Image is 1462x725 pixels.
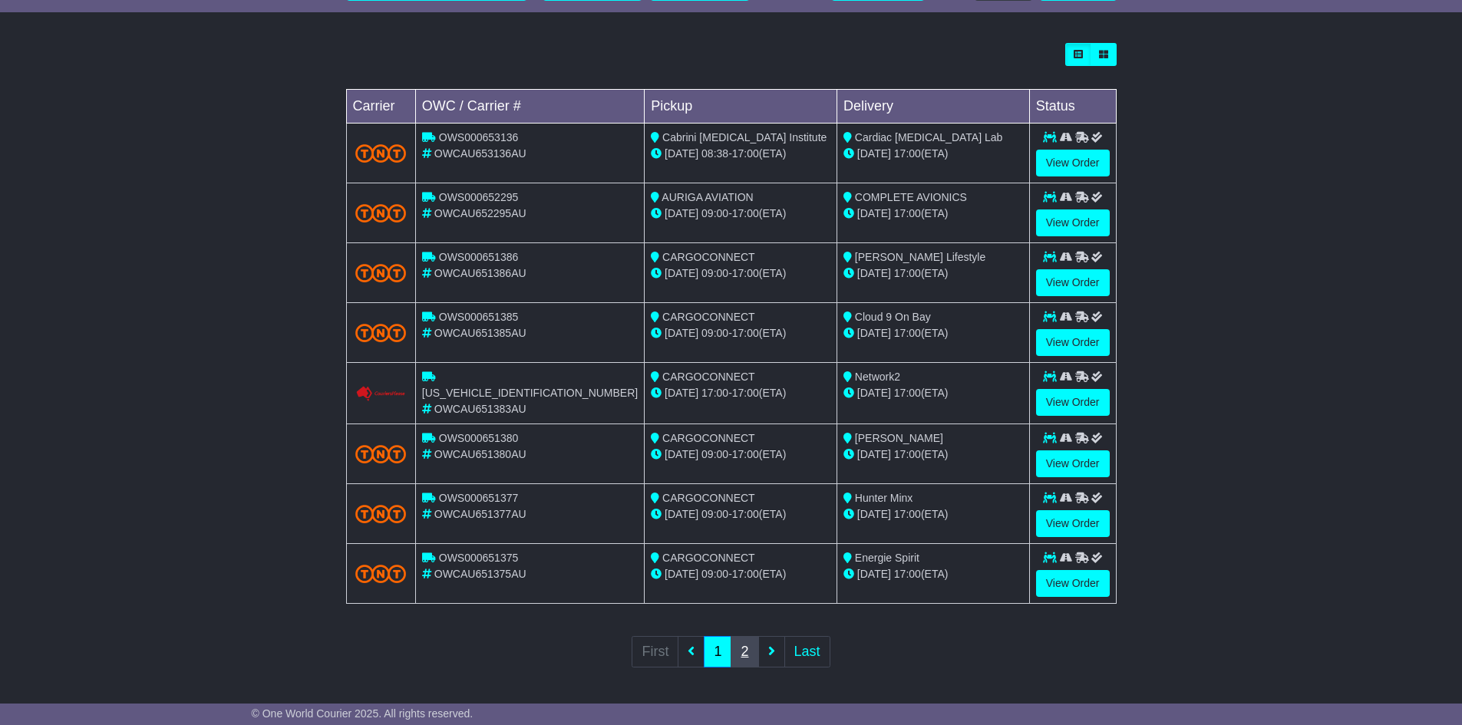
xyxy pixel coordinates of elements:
[701,448,728,460] span: 09:00
[894,387,921,399] span: 17:00
[732,387,759,399] span: 17:00
[1036,510,1110,537] a: View Order
[439,432,519,444] span: OWS000651380
[843,206,1023,222] div: (ETA)
[434,327,526,339] span: OWCAU651385AU
[732,147,759,160] span: 17:00
[662,432,755,444] span: CARGOCONNECT
[857,568,891,580] span: [DATE]
[665,267,698,279] span: [DATE]
[857,327,891,339] span: [DATE]
[434,448,526,460] span: OWCAU651380AU
[732,207,759,219] span: 17:00
[1036,450,1110,477] a: View Order
[665,207,698,219] span: [DATE]
[665,327,698,339] span: [DATE]
[439,191,519,203] span: OWS000652295
[894,327,921,339] span: 17:00
[662,251,755,263] span: CARGOCONNECT
[252,707,474,720] span: © One World Courier 2025. All rights reserved.
[662,492,755,504] span: CARGOCONNECT
[843,265,1023,282] div: (ETA)
[837,90,1029,124] td: Delivery
[434,403,526,415] span: OWCAU651383AU
[651,566,830,582] div: - (ETA)
[439,552,519,564] span: OWS000651375
[857,207,891,219] span: [DATE]
[434,207,526,219] span: OWCAU652295AU
[894,568,921,580] span: 17:00
[439,492,519,504] span: OWS000651377
[665,147,698,160] span: [DATE]
[784,636,830,667] a: Last
[665,568,698,580] span: [DATE]
[731,636,758,667] a: 2
[701,207,728,219] span: 09:00
[855,432,943,444] span: [PERSON_NAME]
[651,447,830,463] div: - (ETA)
[355,144,406,163] img: TNT_Domestic.png
[843,566,1023,582] div: (ETA)
[894,207,921,219] span: 17:00
[843,506,1023,522] div: (ETA)
[1036,209,1110,236] a: View Order
[857,387,891,399] span: [DATE]
[732,448,759,460] span: 17:00
[732,508,759,520] span: 17:00
[894,448,921,460] span: 17:00
[1036,329,1110,356] a: View Order
[415,90,644,124] td: OWC / Carrier #
[1029,90,1116,124] td: Status
[651,506,830,522] div: - (ETA)
[894,147,921,160] span: 17:00
[651,325,830,341] div: - (ETA)
[701,387,728,399] span: 17:00
[662,131,827,143] span: Cabrini [MEDICAL_DATA] Institute
[355,505,406,523] img: TNT_Domestic.png
[434,267,526,279] span: OWCAU651386AU
[665,448,698,460] span: [DATE]
[843,385,1023,401] div: (ETA)
[422,387,638,399] span: [US_VEHICLE_IDENTIFICATION_NUMBER]
[355,204,406,222] img: TNT_Domestic.png
[662,371,755,383] span: CARGOCONNECT
[855,492,913,504] span: Hunter Minx
[701,147,728,160] span: 08:38
[439,131,519,143] span: OWS000653136
[662,191,753,203] span: AURIGA AVIATION
[355,324,406,342] img: TNT_Domestic.png
[857,147,891,160] span: [DATE]
[662,552,755,564] span: CARGOCONNECT
[651,146,830,162] div: - (ETA)
[1036,570,1110,597] a: View Order
[1036,389,1110,416] a: View Order
[855,311,931,323] span: Cloud 9 On Bay
[732,267,759,279] span: 17:00
[857,267,891,279] span: [DATE]
[434,508,526,520] span: OWCAU651377AU
[701,327,728,339] span: 09:00
[701,267,728,279] span: 09:00
[701,508,728,520] span: 09:00
[651,385,830,401] div: - (ETA)
[843,325,1023,341] div: (ETA)
[857,508,891,520] span: [DATE]
[1036,269,1110,296] a: View Order
[651,206,830,222] div: - (ETA)
[355,264,406,282] img: TNT_Domestic.png
[894,508,921,520] span: 17:00
[855,552,919,564] span: Energie Spirit
[651,265,830,282] div: - (ETA)
[346,90,415,124] td: Carrier
[434,568,526,580] span: OWCAU651375AU
[732,327,759,339] span: 17:00
[704,636,731,667] a: 1
[857,448,891,460] span: [DATE]
[855,371,900,383] span: Network2
[355,445,406,463] img: TNT_Domestic.png
[732,568,759,580] span: 17:00
[355,386,406,402] img: Couriers_Please.png
[894,267,921,279] span: 17:00
[439,311,519,323] span: OWS000651385
[843,146,1023,162] div: (ETA)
